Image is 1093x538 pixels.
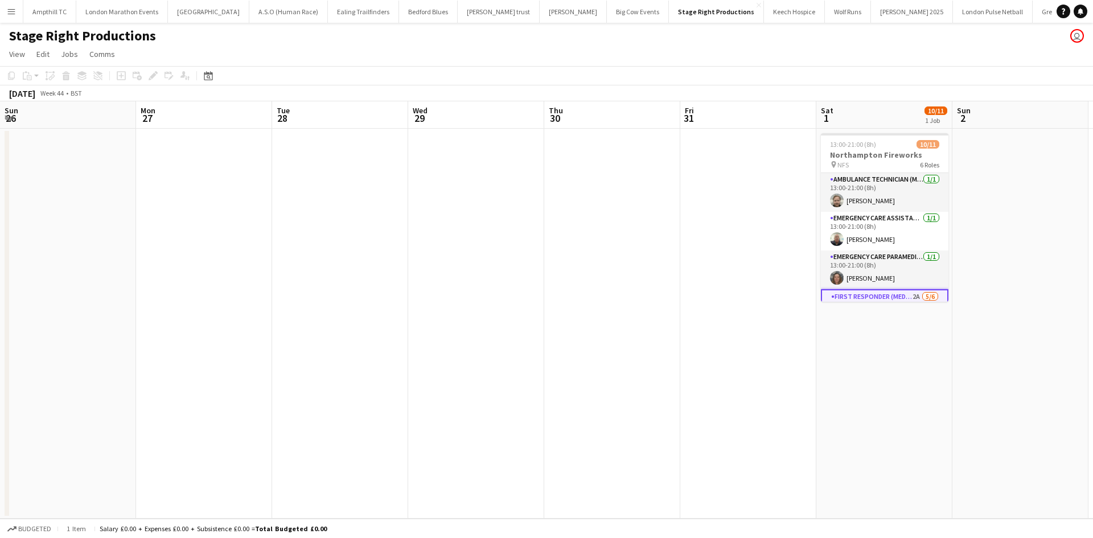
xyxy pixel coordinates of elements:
button: Stage Right Productions [669,1,764,23]
button: Keech Hospice [764,1,825,23]
span: Jobs [61,49,78,59]
h3: Northampton Fireworks [821,150,948,160]
app-card-role: Ambulance Technician (Medical)1/113:00-21:00 (8h)[PERSON_NAME] [821,173,948,212]
div: [DATE] [9,88,35,99]
span: 6 Roles [920,161,939,169]
span: Total Budgeted £0.00 [255,524,327,533]
span: 2 [955,112,971,125]
span: 10/11 [917,140,939,149]
span: Comms [89,49,115,59]
div: Salary £0.00 + Expenses £0.00 + Subsistence £0.00 = [100,524,327,533]
span: 29 [411,112,428,125]
span: 1 item [63,524,90,533]
span: Sat [821,105,833,116]
h1: Stage Right Productions [9,27,156,44]
button: Bedford Blues [399,1,458,23]
app-card-role: Emergency Care Paramedic (Medical)1/113:00-21:00 (8h)[PERSON_NAME] [821,250,948,289]
a: View [5,47,30,61]
span: 27 [139,112,155,125]
span: 31 [683,112,694,125]
span: NFS [837,161,849,169]
div: BST [71,89,82,97]
button: Ampthill TC [23,1,76,23]
span: Sun [957,105,971,116]
a: Comms [85,47,120,61]
button: [PERSON_NAME] trust [458,1,540,23]
span: View [9,49,25,59]
app-card-role: Emergency Care Assistant (Medical)1/113:00-21:00 (8h)[PERSON_NAME] [821,212,948,250]
div: 1 Job [925,116,947,125]
button: [GEOGRAPHIC_DATA] [168,1,249,23]
span: Budgeted [18,525,51,533]
a: Edit [32,47,54,61]
span: 10/11 [924,106,947,115]
app-card-role: First Responder (Medical)2A5/613:00-21:00 (8h) [821,289,948,413]
a: Jobs [56,47,83,61]
span: 28 [275,112,290,125]
span: Tue [277,105,290,116]
button: London Marathon Events [76,1,168,23]
span: Week 44 [38,89,66,97]
button: Budgeted [6,523,53,535]
button: A.S.O (Human Race) [249,1,328,23]
span: 13:00-21:00 (8h) [830,140,876,149]
button: London Pulse Netball [953,1,1033,23]
button: Wolf Runs [825,1,871,23]
button: [PERSON_NAME] 2025 [871,1,953,23]
span: Wed [413,105,428,116]
span: Edit [36,49,50,59]
button: Ealing Trailfinders [328,1,399,23]
app-job-card: 13:00-21:00 (8h)10/11Northampton Fireworks NFS6 RolesAmbulance Technician (Medical)1/113:00-21:00... [821,133,948,302]
span: 1 [819,112,833,125]
span: 30 [547,112,563,125]
button: [PERSON_NAME] [540,1,607,23]
span: Mon [141,105,155,116]
span: Fri [685,105,694,116]
span: 26 [3,112,18,125]
span: Thu [549,105,563,116]
button: Big Cow Events [607,1,669,23]
span: Sun [5,105,18,116]
app-user-avatar: Mark Boobier [1070,29,1084,43]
